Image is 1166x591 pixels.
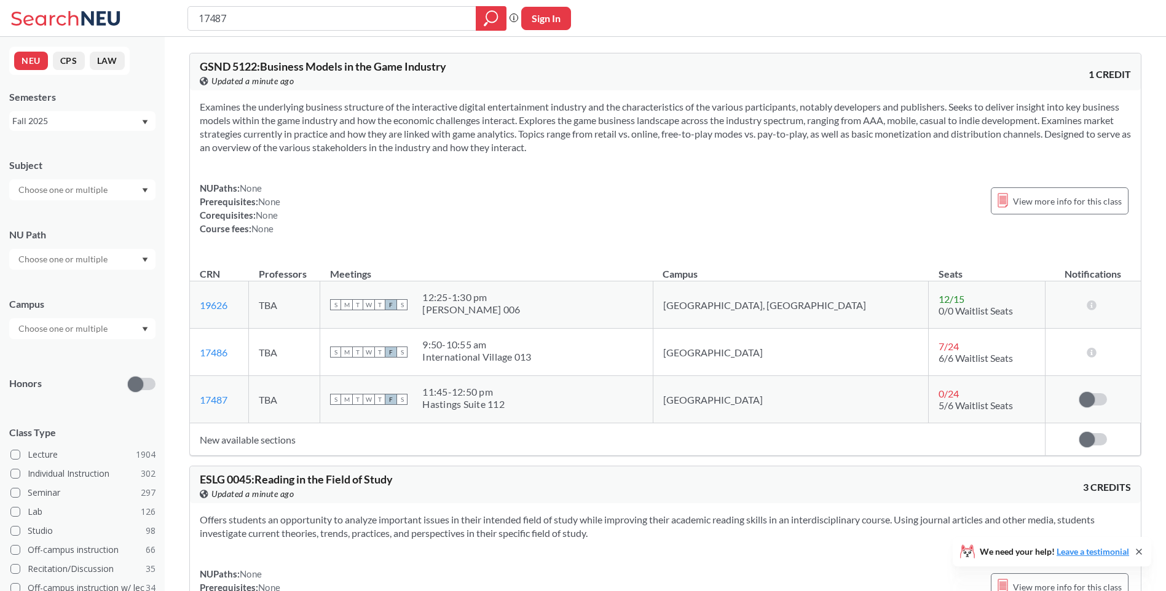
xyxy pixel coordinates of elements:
span: 0/0 Waitlist Seats [939,305,1013,316]
a: 19626 [200,299,227,311]
span: 12 / 15 [939,293,964,305]
label: Studio [10,523,156,539]
span: S [396,299,408,310]
div: Campus [9,297,156,311]
td: [GEOGRAPHIC_DATA] [653,329,928,376]
span: 6/6 Waitlist Seats [939,352,1013,364]
span: Class Type [9,426,156,439]
span: None [251,223,274,234]
span: 0 / 24 [939,388,959,399]
input: Class, professor, course number, "phrase" [197,8,467,29]
label: Lecture [10,447,156,463]
svg: magnifying glass [484,10,498,27]
span: 1 CREDIT [1089,68,1131,81]
a: Leave a testimonial [1057,546,1129,557]
span: W [363,346,374,358]
span: View more info for this class [1013,194,1122,209]
span: 7 / 24 [939,340,959,352]
div: CRN [200,267,220,281]
div: [PERSON_NAME] 006 [422,303,520,316]
span: S [330,346,341,358]
input: Choose one or multiple [12,182,116,197]
div: 12:25 - 1:30 pm [422,291,520,303]
span: None [240,568,262,579]
span: S [330,394,341,405]
input: Choose one or multiple [12,321,116,336]
span: T [374,346,385,358]
span: T [352,299,363,310]
td: New available sections [190,423,1046,456]
span: 5/6 Waitlist Seats [939,399,1013,411]
span: F [385,299,396,310]
a: 17486 [200,346,227,358]
section: Offers students an opportunity to analyze important issues in their intended field of study while... [200,513,1131,540]
span: None [240,182,262,194]
div: Dropdown arrow [9,318,156,339]
span: M [341,394,352,405]
span: S [330,299,341,310]
span: 302 [141,467,156,480]
span: F [385,346,396,358]
span: S [396,346,408,358]
label: Lab [10,504,156,520]
span: 297 [141,486,156,499]
div: Hastings Suite 112 [422,398,505,410]
div: Subject [9,159,156,172]
th: Meetings [320,255,653,281]
label: Individual Instruction [10,466,156,482]
label: Off-campus instruction [10,542,156,558]
svg: Dropdown arrow [142,188,148,193]
div: NU Path [9,228,156,241]
label: Seminar [10,485,156,501]
span: Updated a minute ago [211,487,294,501]
p: Honors [9,377,42,391]
span: ESLG 0045 : Reading in the Field of Study [200,472,393,486]
div: magnifying glass [476,6,506,31]
th: Seats [929,255,1046,281]
span: GSND 5122 : Business Models in the Game Industry [200,60,446,73]
button: Sign In [521,7,571,30]
a: 17487 [200,394,227,405]
button: LAW [90,52,125,70]
span: W [363,299,374,310]
span: F [385,394,396,405]
svg: Dropdown arrow [142,327,148,332]
div: International Village 013 [422,351,531,363]
td: TBA [249,376,320,423]
span: S [396,394,408,405]
div: Dropdown arrow [9,249,156,270]
span: 98 [146,524,156,538]
span: M [341,346,352,358]
button: CPS [53,52,85,70]
div: Dropdown arrow [9,179,156,200]
span: 35 [146,562,156,576]
span: 126 [141,505,156,519]
span: None [258,196,280,207]
button: NEU [14,52,48,70]
td: TBA [249,329,320,376]
span: 1904 [136,448,156,461]
div: Semesters [9,90,156,104]
label: Recitation/Discussion [10,561,156,577]
span: Updated a minute ago [211,74,294,88]
td: [GEOGRAPHIC_DATA], [GEOGRAPHIC_DATA] [653,281,928,329]
svg: Dropdown arrow [142,120,148,125]
span: We need your help! [980,547,1129,556]
span: M [341,299,352,310]
input: Choose one or multiple [12,252,116,267]
span: 3 CREDITS [1083,480,1131,494]
span: None [256,209,278,221]
div: NUPaths: Prerequisites: Corequisites: Course fees: [200,181,280,235]
span: T [374,299,385,310]
th: Professors [249,255,320,281]
td: TBA [249,281,320,329]
div: 11:45 - 12:50 pm [422,386,505,398]
span: T [374,394,385,405]
div: Fall 2025Dropdown arrow [9,111,156,131]
span: W [363,394,374,405]
section: Examines the underlying business structure of the interactive digital entertainment industry and ... [200,100,1131,154]
div: Fall 2025 [12,114,141,128]
th: Notifications [1046,255,1141,281]
span: T [352,394,363,405]
span: 66 [146,543,156,557]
